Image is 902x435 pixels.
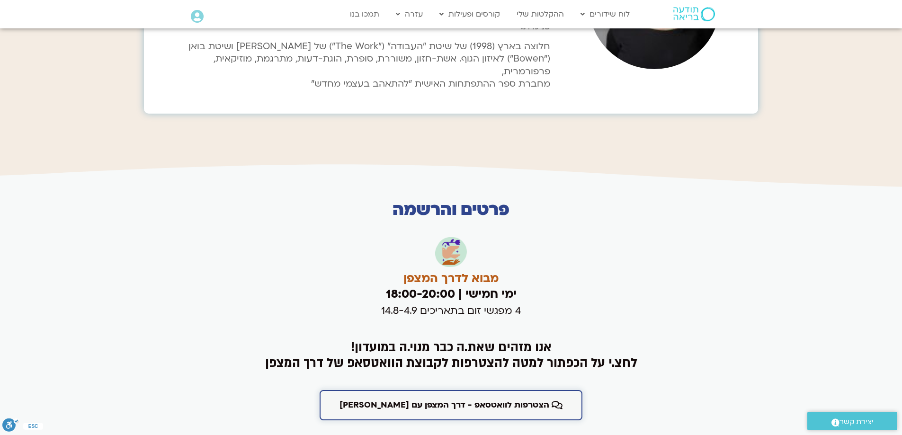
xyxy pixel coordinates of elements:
a: יצירת קשר [807,412,897,430]
span: הצטרפות לוואטסאפ - דרך המצפן עם [PERSON_NAME] [339,400,549,410]
a: הצטרפות לוואטסאפ - דרך המצפן עם [PERSON_NAME] [320,390,582,420]
span: יצירת קשר [839,416,874,428]
b: ימי חמישי | 18:00-20:00 [386,286,517,302]
a: לוח שידורים [576,5,634,23]
a: עזרה [391,5,428,23]
a: ההקלטות שלי [512,5,569,23]
a: קורסים ופעילות [435,5,505,23]
a: תמכו בנו [345,5,384,23]
h2: פרטים והרשמה [250,201,652,218]
span: חלוצה בארץ (1998) של שיטת "העבודה" ("The Work") של [PERSON_NAME] ושיטת בואן ("Bowen") לאיזון הגוף... [188,40,550,78]
span: מחברת ספר ההתפתחות האישית "להתאהב בעצמי מחדש" [311,78,550,90]
img: תודעה בריאה [673,7,715,21]
h4: 4 מפגשי זום בתאריכים 14.8-4.9 [226,304,676,318]
h2: אנו מזהים שאת.ה כבר מנוי.ה במועדון! לחצ.י על הכפתור למטה להצטרפות לקבוצת הוואטסאפ של דרך המצפן [264,340,638,371]
b: מבוא לדרך המצפן [403,271,499,286]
